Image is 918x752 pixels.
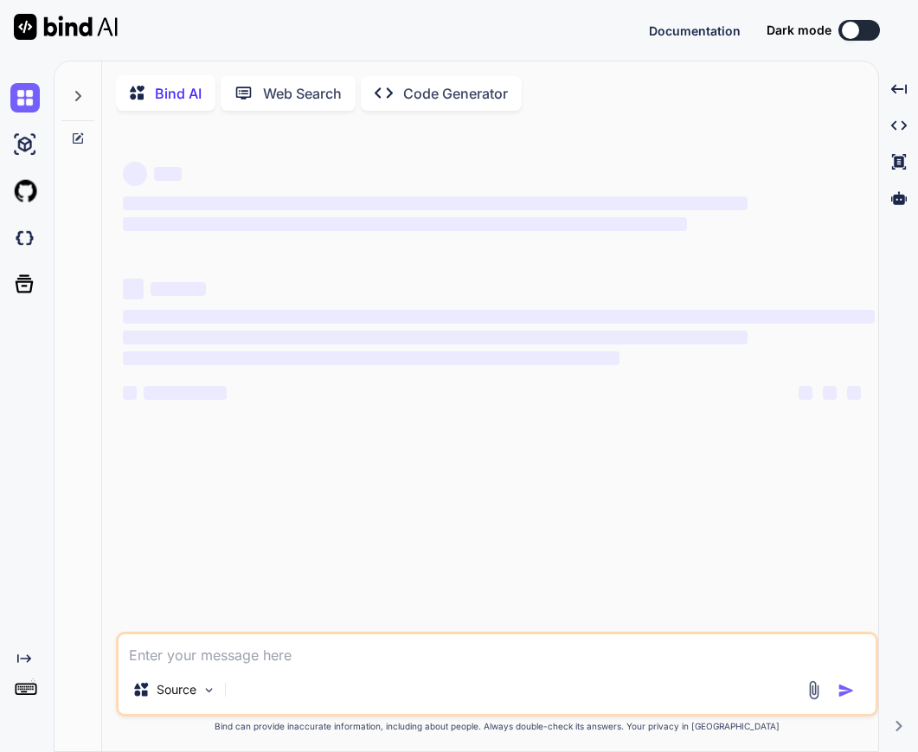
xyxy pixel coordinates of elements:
[123,351,619,365] span: ‌
[123,217,687,231] span: ‌
[144,386,227,400] span: ‌
[151,282,206,296] span: ‌
[838,682,855,699] img: icon
[155,83,202,104] p: Bind AI
[116,720,878,733] p: Bind can provide inaccurate information, including about people. Always double-check its answers....
[154,167,182,181] span: ‌
[123,310,875,324] span: ‌
[10,223,40,253] img: darkCloudIdeIcon
[263,83,342,104] p: Web Search
[649,23,741,38] span: Documentation
[202,683,216,697] img: Pick Models
[123,279,144,299] span: ‌
[123,331,748,344] span: ‌
[157,681,196,698] p: Source
[804,680,824,700] img: attachment
[123,196,748,210] span: ‌
[403,83,508,104] p: Code Generator
[847,386,861,400] span: ‌
[123,386,137,400] span: ‌
[10,83,40,112] img: chat
[767,22,831,39] span: Dark mode
[799,386,812,400] span: ‌
[823,386,837,400] span: ‌
[10,177,40,206] img: githubLight
[649,22,741,40] button: Documentation
[14,14,118,40] img: Bind AI
[10,130,40,159] img: ai-studio
[123,162,147,186] span: ‌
